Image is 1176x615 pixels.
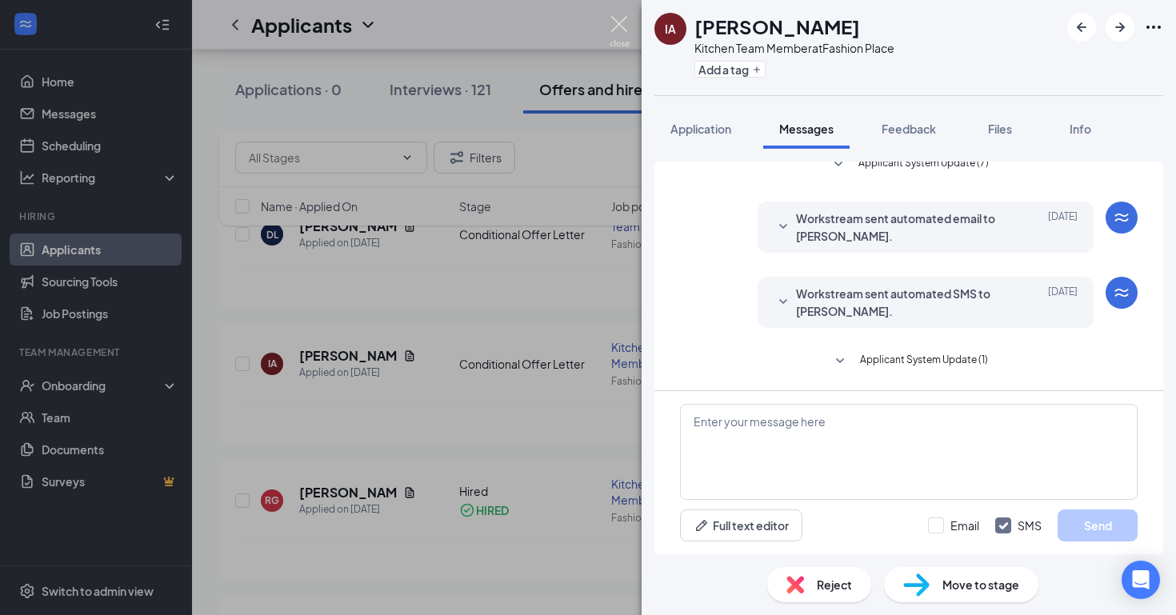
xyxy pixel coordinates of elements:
button: PlusAdd a tag [694,61,766,78]
span: Feedback [882,122,936,136]
span: Application [670,122,731,136]
span: Reject [817,576,852,593]
span: Files [988,122,1012,136]
div: Kitchen Team Member at Fashion Place [694,40,894,56]
button: SmallChevronDownApplicant System Update (7) [829,155,989,174]
span: Messages [779,122,834,136]
svg: ArrowRight [1110,18,1130,37]
button: Send [1058,509,1138,541]
span: Applicant System Update (7) [858,155,989,174]
svg: WorkstreamLogo [1112,283,1131,302]
svg: Pen [694,517,710,533]
span: Move to stage [942,576,1019,593]
div: IA [665,21,676,37]
svg: SmallChevronDown [829,155,848,174]
span: Workstream sent automated SMS to [PERSON_NAME]. [796,285,1006,320]
button: SmallChevronDownApplicant System Update (1) [830,352,988,371]
svg: SmallChevronDown [830,352,850,371]
button: ArrowRight [1106,13,1134,42]
span: Info [1070,122,1091,136]
svg: SmallChevronDown [774,293,793,312]
svg: SmallChevronDown [774,218,793,237]
button: ArrowLeftNew [1067,13,1096,42]
div: Open Intercom Messenger [1122,561,1160,599]
svg: WorkstreamLogo [1112,208,1131,227]
span: Workstream sent automated email to [PERSON_NAME]. [796,210,1006,245]
span: Applicant System Update (1) [860,352,988,371]
button: Full text editorPen [680,509,802,541]
span: [DATE] [1048,210,1078,245]
h1: [PERSON_NAME] [694,13,860,40]
span: [DATE] [1048,285,1078,320]
svg: ArrowLeftNew [1072,18,1091,37]
svg: Ellipses [1144,18,1163,37]
svg: Plus [752,65,762,74]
